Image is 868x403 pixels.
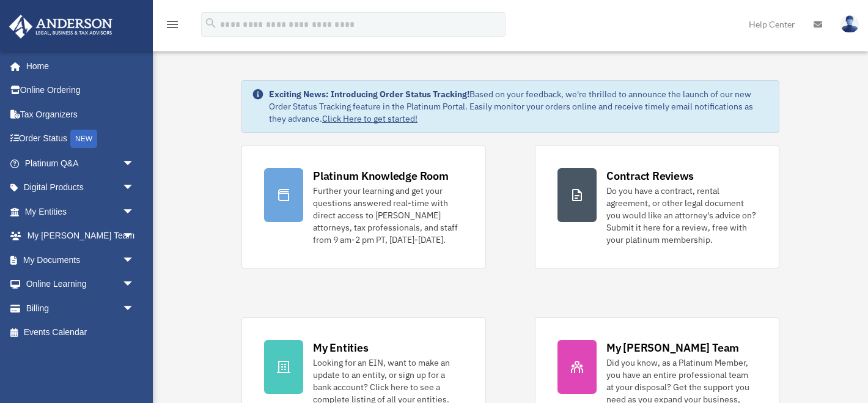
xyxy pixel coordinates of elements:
[9,296,153,320] a: Billingarrow_drop_down
[122,272,147,297] span: arrow_drop_down
[840,15,859,33] img: User Pic
[9,54,147,78] a: Home
[9,248,153,272] a: My Documentsarrow_drop_down
[322,113,417,124] a: Click Here to get started!
[122,248,147,273] span: arrow_drop_down
[269,89,469,100] strong: Exciting News: Introducing Order Status Tracking!
[9,224,153,248] a: My [PERSON_NAME] Teamarrow_drop_down
[535,146,779,268] a: Contract Reviews Do you have a contract, rental agreement, or other legal document you would like...
[313,185,463,246] div: Further your learning and get your questions answered real-time with direct access to [PERSON_NAM...
[165,17,180,32] i: menu
[241,146,486,268] a: Platinum Knowledge Room Further your learning and get your questions answered real-time with dire...
[9,78,153,103] a: Online Ordering
[9,320,153,345] a: Events Calendar
[9,151,153,176] a: Platinum Q&Aarrow_drop_down
[313,168,449,183] div: Platinum Knowledge Room
[70,130,97,148] div: NEW
[9,176,153,200] a: Digital Productsarrow_drop_down
[122,296,147,321] span: arrow_drop_down
[122,224,147,249] span: arrow_drop_down
[9,199,153,224] a: My Entitiesarrow_drop_down
[9,102,153,127] a: Tax Organizers
[269,88,769,125] div: Based on your feedback, we're thrilled to announce the launch of our new Order Status Tracking fe...
[165,21,180,32] a: menu
[606,168,694,183] div: Contract Reviews
[606,185,757,246] div: Do you have a contract, rental agreement, or other legal document you would like an attorney's ad...
[606,340,739,355] div: My [PERSON_NAME] Team
[122,151,147,176] span: arrow_drop_down
[313,340,368,355] div: My Entities
[6,15,116,39] img: Anderson Advisors Platinum Portal
[9,127,153,152] a: Order StatusNEW
[122,176,147,201] span: arrow_drop_down
[122,199,147,224] span: arrow_drop_down
[204,17,218,30] i: search
[9,272,153,297] a: Online Learningarrow_drop_down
